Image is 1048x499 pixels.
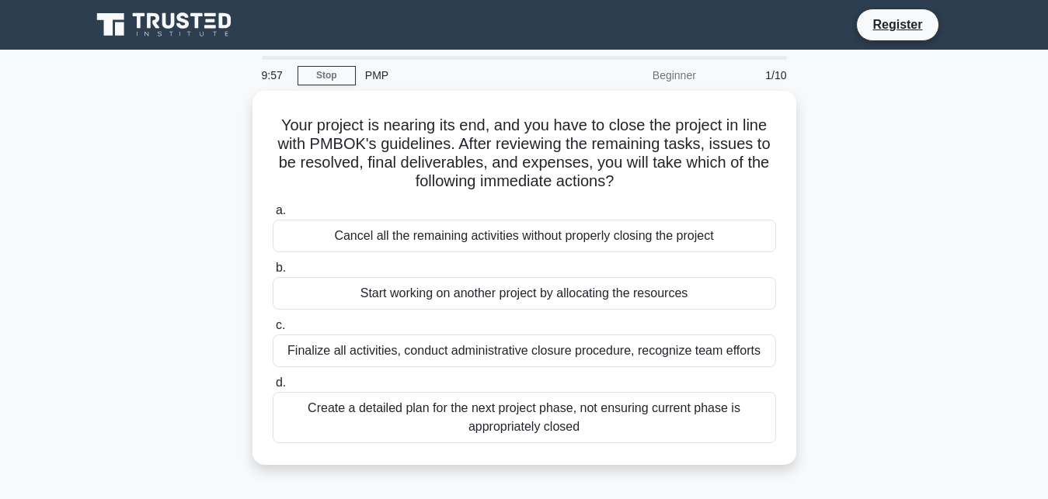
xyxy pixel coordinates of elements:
[276,261,286,274] span: b.
[705,60,796,91] div: 1/10
[273,334,776,367] div: Finalize all activities, conduct administrative closure procedure, recognize team efforts
[271,116,778,192] h5: Your project is nearing its end, and you have to close the project in line with PMBOK's guideline...
[276,318,285,331] span: c.
[298,66,356,85] a: Stop
[273,392,776,443] div: Create a detailed plan for the next project phase, not ensuring current phase is appropriately cl...
[276,376,286,389] span: d.
[863,15,931,34] a: Register
[569,60,705,91] div: Beginner
[356,60,569,91] div: PMP
[276,203,286,217] span: a.
[273,277,776,310] div: Start working on another project by allocating the resources
[273,220,776,252] div: Cancel all the remaining activities without properly closing the project
[252,60,298,91] div: 9:57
